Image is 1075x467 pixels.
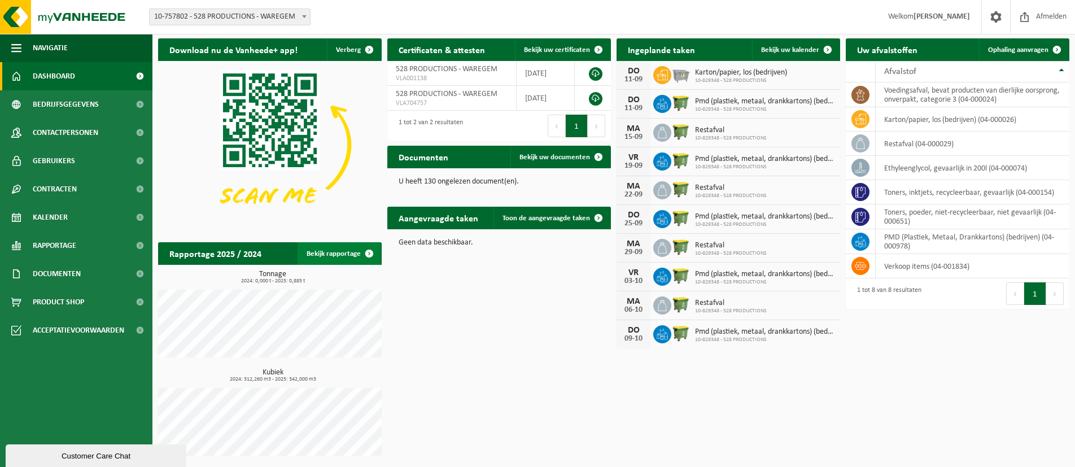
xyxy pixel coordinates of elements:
span: 528 PRODUCTIONS - WAREGEM [396,65,497,73]
img: WB-1100-HPE-GN-50 [671,180,691,199]
img: WB-1100-HPE-GN-50 [671,266,691,285]
span: Bekijk uw documenten [519,154,590,161]
span: 10-829348 - 528 PRODUCTIONS [695,164,834,171]
span: Acceptatievoorwaarden [33,316,124,344]
div: DO [622,211,645,220]
h2: Aangevraagde taken [387,207,490,229]
div: 29-09 [622,248,645,256]
button: Previous [548,115,566,137]
span: Kalender [33,203,68,232]
img: Download de VHEPlus App [158,61,382,229]
button: Verberg [327,38,381,61]
div: 09-10 [622,335,645,343]
div: DO [622,95,645,104]
td: [DATE] [517,86,575,111]
span: Toon de aangevraagde taken [502,215,590,222]
div: DO [622,326,645,335]
span: Pmd (plastiek, metaal, drankkartons) (bedrijven) [695,97,834,106]
a: Bekijk uw certificaten [515,38,610,61]
img: WB-1100-HPE-GN-50 [671,295,691,314]
div: 11-09 [622,76,645,84]
iframe: chat widget [6,442,189,467]
div: VR [622,268,645,277]
img: WB-1100-HPE-GN-50 [671,237,691,256]
span: Navigatie [33,34,68,62]
div: 1 tot 2 van 2 resultaten [393,114,463,138]
span: VLA704757 [396,99,508,108]
h2: Certificaten & attesten [387,38,496,60]
div: MA [622,182,645,191]
a: Bekijk uw kalender [752,38,839,61]
span: Pmd (plastiek, metaal, drankkartons) (bedrijven) [695,270,834,279]
span: Bekijk uw certificaten [524,46,590,54]
td: ethyleenglycol, gevaarlijk in 200l (04-000074) [876,156,1069,180]
span: Restafval [695,299,767,308]
span: Pmd (plastiek, metaal, drankkartons) (bedrijven) [695,328,834,337]
div: 22-09 [622,191,645,199]
img: WB-2500-GAL-GY-01 [671,64,691,84]
span: 10-757802 - 528 PRODUCTIONS - WAREGEM [150,9,310,25]
h2: Ingeplande taken [617,38,706,60]
span: Contactpersonen [33,119,98,147]
div: 15-09 [622,133,645,141]
span: Restafval [695,184,767,193]
span: Verberg [336,46,361,54]
div: DO [622,67,645,76]
span: 10-829348 - 528 PRODUCTIONS [695,77,787,84]
span: Pmd (plastiek, metaal, drankkartons) (bedrijven) [695,155,834,164]
span: 2024: 312,260 m3 - 2025: 342,000 m3 [164,377,382,382]
img: WB-1100-HPE-GN-50 [671,151,691,170]
span: Karton/papier, los (bedrijven) [695,68,787,77]
div: VR [622,153,645,162]
span: 10-757802 - 528 PRODUCTIONS - WAREGEM [149,8,311,25]
div: MA [622,297,645,306]
h2: Rapportage 2025 / 2024 [158,242,273,264]
div: 19-09 [622,162,645,170]
h2: Documenten [387,146,460,168]
span: 10-829348 - 528 PRODUCTIONS [695,106,834,113]
img: WB-1100-HPE-GN-50 [671,122,691,141]
span: 10-829348 - 528 PRODUCTIONS [695,193,767,199]
a: Toon de aangevraagde taken [493,207,610,229]
span: Restafval [695,241,767,250]
h2: Uw afvalstoffen [846,38,929,60]
span: 2024: 0,000 t - 2025: 0,885 t [164,278,382,284]
td: karton/papier, los (bedrijven) (04-000026) [876,107,1069,132]
td: toners, inktjets, recycleerbaar, gevaarlijk (04-000154) [876,180,1069,204]
span: Dashboard [33,62,75,90]
button: Next [1046,282,1064,305]
a: Bekijk rapportage [298,242,381,265]
div: MA [622,124,645,133]
span: Rapportage [33,232,76,260]
div: 03-10 [622,277,645,285]
img: WB-1100-HPE-GN-50 [671,93,691,112]
strong: [PERSON_NAME] [914,12,970,21]
p: U heeft 130 ongelezen document(en). [399,178,600,186]
img: WB-1100-HPE-GN-50 [671,208,691,228]
span: Afvalstof [884,67,916,76]
td: [DATE] [517,61,575,86]
td: toners, poeder, niet-recycleerbaar, niet gevaarlijk (04-000651) [876,204,1069,229]
h3: Tonnage [164,270,382,284]
td: voedingsafval, bevat producten van dierlijke oorsprong, onverpakt, categorie 3 (04-000024) [876,82,1069,107]
span: Contracten [33,175,77,203]
span: 10-829348 - 528 PRODUCTIONS [695,250,767,257]
span: 528 PRODUCTIONS - WAREGEM [396,90,497,98]
span: 10-829348 - 528 PRODUCTIONS [695,337,834,343]
span: Bekijk uw kalender [761,46,819,54]
button: 1 [1024,282,1046,305]
h2: Download nu de Vanheede+ app! [158,38,309,60]
td: PMD (Plastiek, Metaal, Drankkartons) (bedrijven) (04-000978) [876,229,1069,254]
span: VLA001138 [396,74,508,83]
span: Ophaling aanvragen [988,46,1048,54]
div: 06-10 [622,306,645,314]
td: restafval (04-000029) [876,132,1069,156]
td: verkoop items (04-001834) [876,254,1069,278]
div: 11-09 [622,104,645,112]
span: 10-829348 - 528 PRODUCTIONS [695,135,767,142]
h3: Kubiek [164,369,382,382]
a: Bekijk uw documenten [510,146,610,168]
button: 1 [566,115,588,137]
p: Geen data beschikbaar. [399,239,600,247]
